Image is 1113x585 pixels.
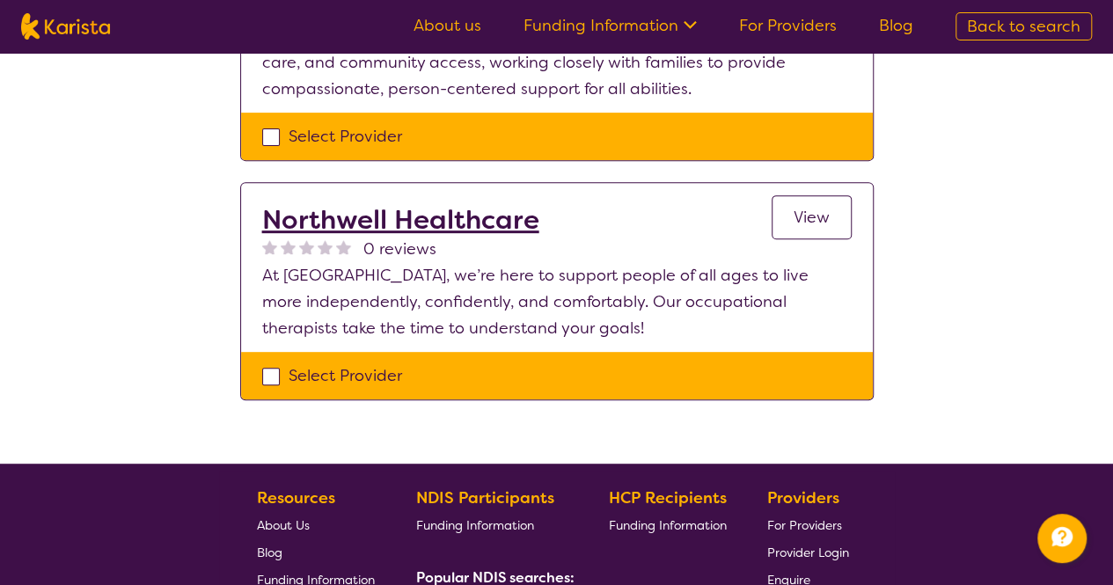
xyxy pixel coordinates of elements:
span: 0 reviews [363,236,436,262]
img: Karista logo [21,13,110,40]
a: Funding Information [608,511,726,538]
a: Blog [879,15,913,36]
span: Funding Information [416,517,534,533]
a: View [772,195,852,239]
p: Complete Disability and Aged Care offers expert OT, psychology, personal care, and community acce... [262,23,852,102]
button: Channel Menu [1037,514,1087,563]
a: Provider Login [767,538,849,566]
a: Back to search [956,12,1092,40]
img: nonereviewstar [299,239,314,254]
img: nonereviewstar [318,239,333,254]
span: Funding Information [608,517,726,533]
a: Northwell Healthcare [262,204,539,236]
span: Back to search [967,16,1080,37]
a: About us [414,15,481,36]
img: nonereviewstar [262,239,277,254]
a: For Providers [739,15,837,36]
img: nonereviewstar [336,239,351,254]
p: At [GEOGRAPHIC_DATA], we’re here to support people of all ages to live more independently, confid... [262,262,852,341]
img: nonereviewstar [281,239,296,254]
span: Blog [257,545,282,560]
a: Funding Information [416,511,567,538]
span: Provider Login [767,545,849,560]
span: About Us [257,517,310,533]
a: About Us [257,511,375,538]
b: Providers [767,487,839,508]
b: NDIS Participants [416,487,554,508]
b: Resources [257,487,335,508]
a: Funding Information [524,15,697,36]
a: Blog [257,538,375,566]
span: View [794,207,830,228]
a: For Providers [767,511,849,538]
b: HCP Recipients [608,487,726,508]
span: For Providers [767,517,842,533]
